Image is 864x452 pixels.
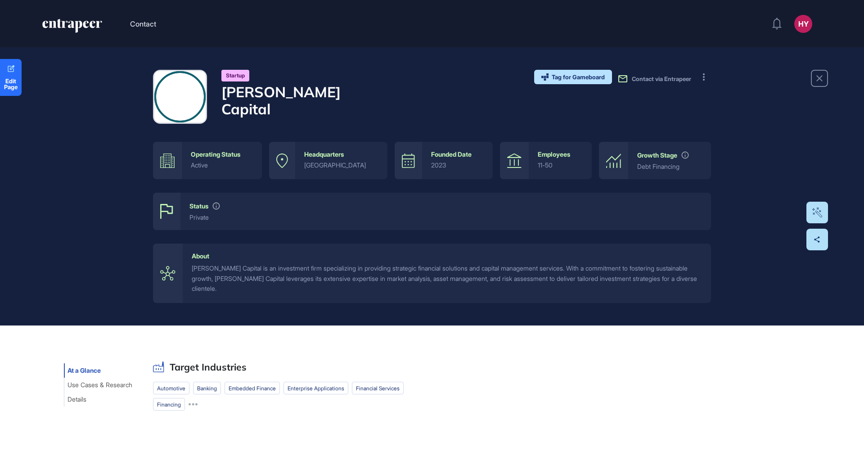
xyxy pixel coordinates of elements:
[221,83,374,118] h4: [PERSON_NAME] Capital
[67,381,132,389] span: Use Cases & Research
[283,382,348,394] li: enterprise applications
[352,382,404,394] li: financial services
[794,15,812,33] button: HY
[617,73,691,84] button: Contact via Entrapeer
[304,151,344,158] div: Headquarters
[552,74,605,80] span: Tag for Gameboard
[221,70,249,81] div: Startup
[64,363,104,378] button: At a Glance
[431,151,472,158] div: Founded Date
[304,162,378,169] div: [GEOGRAPHIC_DATA]
[189,203,208,210] div: Status
[170,362,247,373] h2: Target Industries
[538,151,570,158] div: Employees
[191,162,253,169] div: active
[67,367,101,374] span: At a Glance
[64,392,90,407] button: Details
[632,75,691,82] span: Contact via Entrapeer
[41,19,103,36] a: entrapeer-logo
[153,398,185,411] li: financing
[67,396,86,403] span: Details
[192,253,209,260] div: About
[193,382,221,394] li: banking
[637,152,677,159] div: Growth Stage
[192,263,702,294] div: [PERSON_NAME] Capital is an investment firm specializing in providing strategic financial solutio...
[538,162,583,169] div: 11-50
[637,163,702,170] div: Debt Financing
[191,151,240,158] div: Operating Status
[64,378,136,392] button: Use Cases & Research
[153,382,189,394] li: automotive
[189,214,702,221] div: private
[431,162,484,169] div: 2023
[225,382,280,394] li: Embedded Finance
[130,18,156,30] button: Contact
